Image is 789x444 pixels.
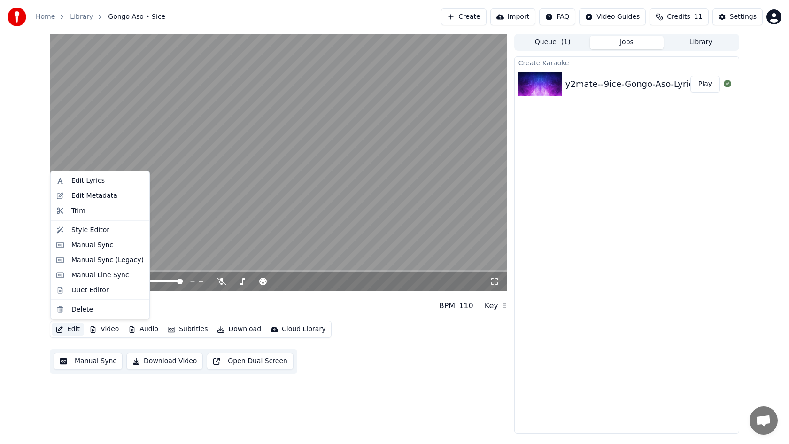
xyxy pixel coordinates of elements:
div: BPM [439,300,455,312]
a: Home [36,12,55,22]
button: Play [690,76,720,93]
button: Queue [516,36,590,49]
button: Jobs [590,36,664,49]
button: Edit [52,323,84,336]
button: Audio [124,323,162,336]
div: Open chat [750,406,778,435]
button: Library [664,36,738,49]
button: Manual Sync [54,353,123,370]
div: [PERSON_NAME] [50,295,128,308]
button: Open Dual Screen [207,353,294,370]
div: Cloud Library [282,325,325,334]
button: Credits11 [650,8,708,25]
span: ( 1 ) [561,38,571,47]
div: Style Editor [71,225,109,234]
div: 9ice [50,308,128,317]
button: Download Video [126,353,203,370]
div: E [502,300,507,312]
button: Import [490,8,535,25]
button: Video Guides [579,8,646,25]
button: Create [441,8,487,25]
a: Library [70,12,93,22]
div: Edit Lyrics [71,176,105,186]
div: Manual Sync [71,240,113,249]
div: Manual Line Sync [71,270,129,280]
div: Create Karaoke [515,57,739,68]
div: Key [485,300,498,312]
img: youka [8,8,26,26]
span: 11 [694,12,703,22]
span: Credits [667,12,690,22]
div: Trim [71,206,85,215]
nav: breadcrumb [36,12,165,22]
button: Settings [712,8,763,25]
div: y2mate--9ice-Gongo-Aso-Lyric-video-oldskool [565,78,757,91]
div: Manual Sync (Legacy) [71,255,144,265]
div: Settings [730,12,757,22]
div: 110 [459,300,473,312]
button: Video [85,323,123,336]
div: Delete [71,304,93,314]
div: Duet Editor [71,285,109,295]
div: Edit Metadata [71,191,117,200]
button: FAQ [539,8,575,25]
button: Download [213,323,265,336]
span: Gongo Aso • 9ice [108,12,165,22]
button: Subtitles [164,323,211,336]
